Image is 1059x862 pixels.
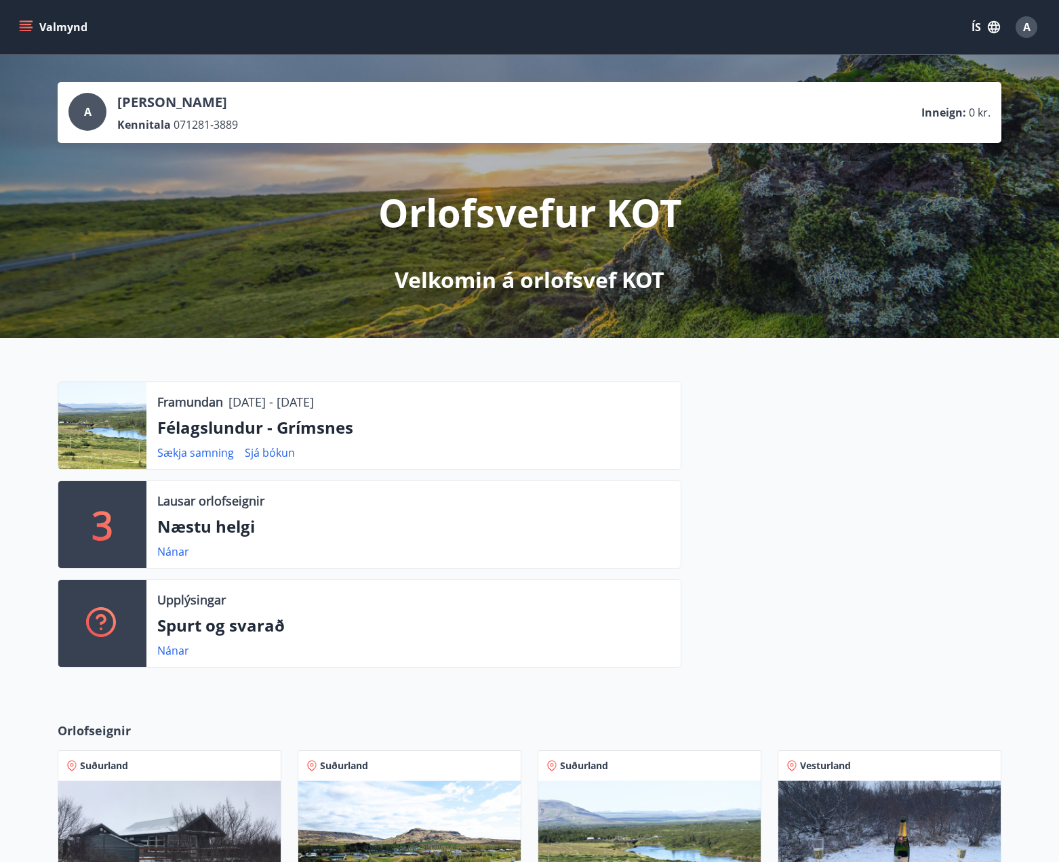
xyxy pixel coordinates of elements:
[80,759,128,773] span: Suðurland
[92,499,113,550] p: 3
[157,614,670,637] p: Spurt og svarað
[1010,11,1043,43] button: A
[157,643,189,658] a: Nánar
[228,393,314,411] p: [DATE] - [DATE]
[969,105,991,120] span: 0 kr.
[174,117,238,132] span: 071281-3889
[1023,20,1031,35] span: A
[157,393,223,411] p: Framundan
[800,759,851,773] span: Vesturland
[395,265,664,295] p: Velkomin á orlofsvef KOT
[560,759,608,773] span: Suðurland
[157,544,189,559] a: Nánar
[117,117,171,132] p: Kennitala
[320,759,368,773] span: Suðurland
[157,445,234,460] a: Sækja samning
[117,93,238,112] p: [PERSON_NAME]
[964,15,1007,39] button: ÍS
[378,186,681,238] p: Orlofsvefur KOT
[157,492,264,510] p: Lausar orlofseignir
[921,105,966,120] p: Inneign :
[157,416,670,439] p: Félagslundur - Grímsnes
[58,722,131,739] span: Orlofseignir
[157,591,226,609] p: Upplýsingar
[16,15,93,39] button: menu
[245,445,295,460] a: Sjá bókun
[84,104,92,119] span: A
[157,515,670,538] p: Næstu helgi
